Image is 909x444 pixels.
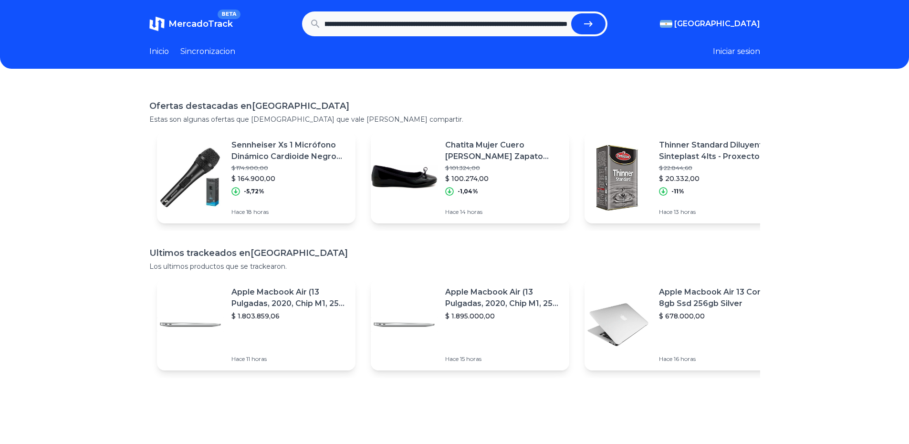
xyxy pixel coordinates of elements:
p: Thinner Standard Diluyente Sinteplast 4lts - Proxecto [659,139,775,162]
a: MercadoTrackBETA [149,16,233,32]
a: Featured imageApple Macbook Air 13 Core I5 8gb Ssd 256gb Silver$ 678.000,00Hace 16 horas [585,279,783,370]
p: Hace 11 horas [231,355,348,363]
p: Estas son algunas ofertas que [DEMOGRAPHIC_DATA] que vale [PERSON_NAME] compartir. [149,115,760,124]
p: $ 20.332,00 [659,174,775,183]
p: -11% [671,188,684,195]
span: MercadoTrack [168,19,233,29]
a: Sincronizacion [180,46,235,57]
img: Featured image [585,291,651,358]
a: Featured imageChatita Mujer Cuero [PERSON_NAME] Zapato Mocasin Mccha2944 Ch$ 101.324,00$ 100.274,... [371,132,569,223]
p: $ 22.844,60 [659,164,775,172]
img: Featured image [585,144,651,211]
p: $ 678.000,00 [659,311,775,321]
p: $ 100.274,00 [445,174,562,183]
p: Hace 18 horas [231,208,348,216]
p: Los ultimos productos que se trackearon. [149,262,760,271]
a: Featured imageApple Macbook Air (13 Pulgadas, 2020, Chip M1, 256 Gb De Ssd, 8 Gb De Ram) - Plata$... [371,279,569,370]
p: Hace 14 horas [445,208,562,216]
a: Featured imageApple Macbook Air (13 Pulgadas, 2020, Chip M1, 256 Gb De Ssd, 8 Gb De Ram) - Plata$... [157,279,355,370]
img: Featured image [157,291,224,358]
img: MercadoTrack [149,16,165,32]
img: Featured image [371,144,438,211]
button: Iniciar sesion [713,46,760,57]
h1: Ultimos trackeados en [GEOGRAPHIC_DATA] [149,246,760,260]
p: Sennheiser Xs 1 Micrófono Dinámico Cardioide Negro C/switch [231,139,348,162]
img: Featured image [157,144,224,211]
p: Hace 13 horas [659,208,775,216]
p: Apple Macbook Air 13 Core I5 8gb Ssd 256gb Silver [659,286,775,309]
p: Hace 15 horas [445,355,562,363]
a: Featured imageSennheiser Xs 1 Micrófono Dinámico Cardioide Negro C/switch$ 174.900,00$ 164.900,00... [157,132,355,223]
p: Apple Macbook Air (13 Pulgadas, 2020, Chip M1, 256 Gb De Ssd, 8 Gb De Ram) - Plata [445,286,562,309]
a: Inicio [149,46,169,57]
p: -1,04% [458,188,478,195]
img: Featured image [371,291,438,358]
p: Apple Macbook Air (13 Pulgadas, 2020, Chip M1, 256 Gb De Ssd, 8 Gb De Ram) - Plata [231,286,348,309]
img: Argentina [660,20,672,28]
p: $ 101.324,00 [445,164,562,172]
h1: Ofertas destacadas en [GEOGRAPHIC_DATA] [149,99,760,113]
p: $ 174.900,00 [231,164,348,172]
p: $ 1.895.000,00 [445,311,562,321]
p: $ 164.900,00 [231,174,348,183]
span: [GEOGRAPHIC_DATA] [674,18,760,30]
p: $ 1.803.859,06 [231,311,348,321]
p: -5,72% [244,188,264,195]
span: BETA [218,10,240,19]
p: Hace 16 horas [659,355,775,363]
button: [GEOGRAPHIC_DATA] [660,18,760,30]
a: Featured imageThinner Standard Diluyente Sinteplast 4lts - Proxecto$ 22.844,60$ 20.332,00-11%Hace... [585,132,783,223]
p: Chatita Mujer Cuero [PERSON_NAME] Zapato Mocasin Mccha2944 Ch [445,139,562,162]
